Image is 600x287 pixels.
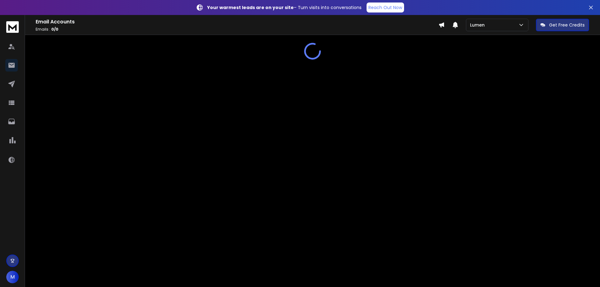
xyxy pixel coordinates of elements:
p: Get Free Credits [549,22,585,28]
h1: Email Accounts [36,18,438,26]
button: M [6,271,19,283]
strong: Your warmest leads are on your site [207,4,294,11]
p: Reach Out Now [368,4,402,11]
img: logo [6,21,19,33]
span: 0 / 0 [51,27,58,32]
p: – Turn visits into conversations [207,4,362,11]
button: Get Free Credits [536,19,589,31]
p: Emails : [36,27,438,32]
p: Lumen [470,22,487,28]
a: Reach Out Now [367,2,404,12]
